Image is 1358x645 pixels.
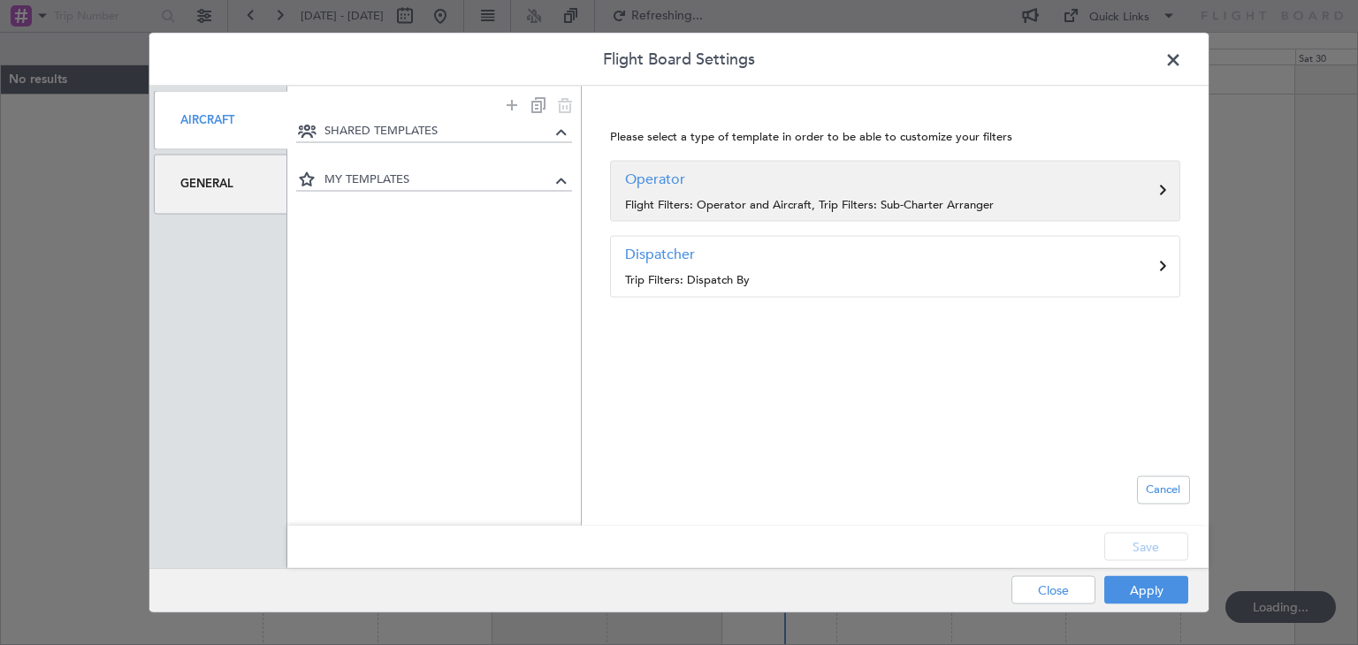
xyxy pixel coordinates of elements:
[324,171,552,188] span: MY TEMPLATES
[625,244,1165,265] h3: Dispatcher
[149,34,1209,87] header: Flight Board Settings
[610,129,1180,147] p: Please select a type of template in order to be able to customize your filters
[1137,476,1190,505] button: Cancel
[154,155,287,214] div: General
[154,91,287,150] div: Aircraft
[625,272,1165,290] p: Trip Filters: Dispatch By
[1011,576,1095,604] button: Close
[324,123,552,140] span: SHARED TEMPLATES
[625,168,1165,189] h3: Operator
[1104,576,1188,604] button: Apply
[625,196,1165,214] p: Flight Filters: Operator and Aircraft, Trip Filters: Sub-Charter Arranger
